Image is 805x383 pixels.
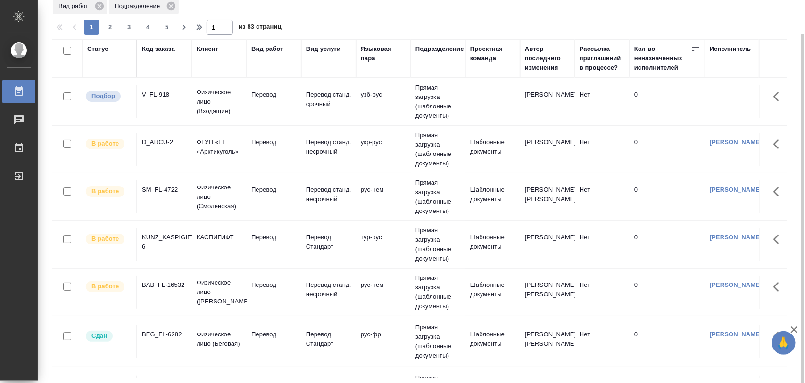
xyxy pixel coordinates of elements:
[411,269,465,316] td: Прямая загрузка (шаблонные документы)
[630,276,705,309] td: 0
[356,228,411,261] td: тур-рус
[197,138,242,156] p: ФГУП «ГТ «Арктикуголь»
[520,228,575,261] td: [PERSON_NAME]
[306,233,351,252] p: Перевод Стандарт
[197,233,242,242] p: КАСПИГИФТ
[710,234,762,241] a: [PERSON_NAME]
[251,138,297,147] p: Перевод
[768,325,790,348] button: Здесь прячутся важные кнопки
[197,330,242,349] p: Физическое лицо (Беговая)
[103,20,118,35] button: 2
[197,183,242,211] p: Физическое лицо (Смоленская)
[142,233,187,252] div: KUNZ_KASPIGIFT-6
[710,186,762,193] a: [PERSON_NAME]
[361,44,406,63] div: Языковая пара
[356,325,411,358] td: рус-фр
[85,138,132,150] div: Исполнитель выполняет работу
[465,180,520,213] td: Шаблонные документы
[710,281,762,288] a: [PERSON_NAME]
[465,133,520,166] td: Шаблонные документы
[630,325,705,358] td: 0
[91,91,115,101] p: Подбор
[768,228,790,251] button: Здесь прячутся важные кнопки
[710,331,762,338] a: [PERSON_NAME]
[356,180,411,213] td: рус-нем
[85,233,132,245] div: Исполнитель выполняет работу
[142,44,175,54] div: Код заказа
[465,325,520,358] td: Шаблонные документы
[251,90,297,99] p: Перевод
[710,44,751,54] div: Исполнитель
[575,85,630,118] td: Нет
[85,330,132,342] div: Менеджер проверил работу исполнителя, передает ее на следующий этап
[306,185,351,204] p: Перевод станд. несрочный
[465,276,520,309] td: Шаблонные документы
[306,90,351,109] p: Перевод станд. срочный
[710,139,762,146] a: [PERSON_NAME]
[630,180,705,213] td: 0
[520,180,575,213] td: [PERSON_NAME] [PERSON_NAME]
[306,138,351,156] p: Перевод станд. несрочный
[58,1,91,11] p: Вид работ
[356,85,411,118] td: узб-рус
[411,318,465,365] td: Прямая загрузка (шаблонные документы)
[634,44,691,73] div: Кол-во неназначенных исполнителей
[768,133,790,155] button: Здесь прячутся важные кнопки
[411,78,465,125] td: Прямая загрузка (шаблонные документы)
[415,44,464,54] div: Подразделение
[776,333,792,353] span: 🙏
[575,325,630,358] td: Нет
[575,276,630,309] td: Нет
[251,330,297,339] p: Перевод
[772,331,796,355] button: 🙏
[465,228,520,261] td: Шаблонные документы
[197,88,242,116] p: Физическое лицо (Входящие)
[103,23,118,32] span: 2
[91,331,107,341] p: Сдан
[142,185,187,195] div: SM_FL-4722
[87,44,108,54] div: Статус
[520,85,575,118] td: [PERSON_NAME]
[580,44,625,73] div: Рассылка приглашений в процессе?
[306,44,341,54] div: Вид услуги
[768,180,790,203] button: Здесь прячутся важные кнопки
[91,234,119,244] p: В работе
[251,44,283,54] div: Вид работ
[411,173,465,220] td: Прямая загрузка (шаблонные документы)
[630,133,705,166] td: 0
[197,44,218,54] div: Клиент
[306,330,351,349] p: Перевод Стандарт
[306,280,351,299] p: Перевод станд. несрочный
[520,276,575,309] td: [PERSON_NAME] [PERSON_NAME]
[470,44,515,63] div: Проектная команда
[239,21,282,35] span: из 83 страниц
[142,280,187,290] div: BAB_FL-16532
[142,90,187,99] div: V_FL-918
[411,221,465,268] td: Прямая загрузка (шаблонные документы)
[575,228,630,261] td: Нет
[141,20,156,35] button: 4
[91,282,119,291] p: В работе
[142,330,187,339] div: BEG_FL-6282
[91,187,119,196] p: В работе
[142,138,187,147] div: D_ARCU-2
[525,44,570,73] div: Автор последнего изменения
[575,133,630,166] td: Нет
[575,180,630,213] td: Нет
[91,139,119,148] p: В работе
[197,278,242,306] p: Физическое лицо ([PERSON_NAME])
[122,20,137,35] button: 3
[520,133,575,166] td: [PERSON_NAME]
[251,280,297,290] p: Перевод
[251,185,297,195] p: Перевод
[159,20,174,35] button: 5
[411,126,465,173] td: Прямая загрузка (шаблонные документы)
[159,23,174,32] span: 5
[141,23,156,32] span: 4
[356,133,411,166] td: укр-рус
[115,1,163,11] p: Подразделение
[85,280,132,293] div: Исполнитель выполняет работу
[768,276,790,298] button: Здесь прячутся важные кнопки
[85,90,132,103] div: Можно подбирать исполнителей
[630,228,705,261] td: 0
